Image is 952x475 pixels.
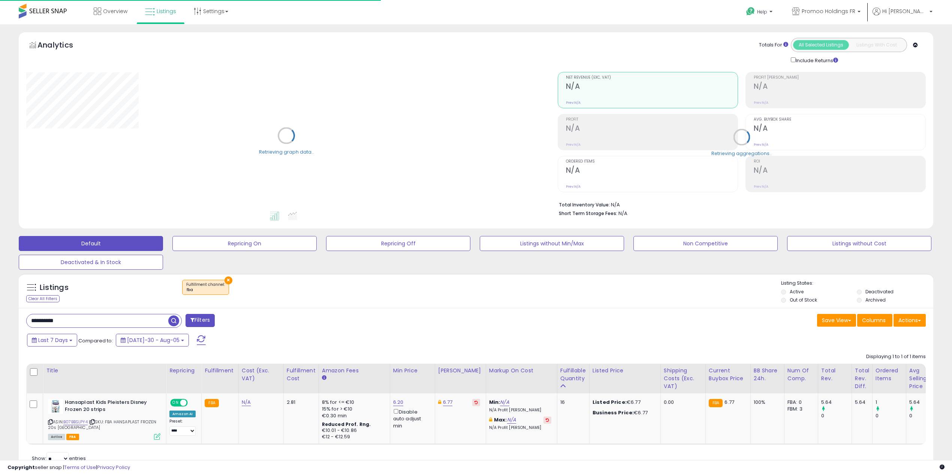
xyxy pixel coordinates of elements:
div: Shipping Costs (Exc. VAT) [664,367,702,390]
div: Displaying 1 to 1 of 1 items [866,353,926,360]
button: Listings With Cost [849,40,904,50]
p: N/A Profit [PERSON_NAME] [489,425,551,430]
div: FBM: 3 [787,406,812,412]
div: seller snap | | [7,464,130,471]
small: Amazon Fees. [322,375,326,381]
div: Include Returns [785,56,847,64]
button: Save View [817,314,856,327]
div: €6.77 [593,399,655,406]
b: Hansaplast Kids Pleisters Disney Frozen 20 strips [65,399,156,415]
div: 1 [876,399,906,406]
b: Min: [489,399,500,406]
div: 5.64 [909,399,940,406]
div: Listed Price [593,367,657,375]
div: Retrieving aggregations.. [711,150,772,157]
p: N/A Profit [PERSON_NAME] [489,408,551,413]
span: Hi [PERSON_NAME] [882,7,927,15]
p: Listing States: [781,280,933,287]
div: 0 [909,412,940,419]
label: Deactivated [865,288,894,295]
div: 5.64 [821,399,852,406]
div: 0.00 [664,399,700,406]
div: 100% [754,399,778,406]
b: Reduced Prof. Rng. [322,421,371,427]
small: FBA [709,399,723,407]
a: B07BBSLPY4 [63,419,88,425]
span: Last 7 Days [38,336,68,344]
div: Totals For [759,42,788,49]
h5: Listings [40,282,69,293]
div: Total Rev. [821,367,849,382]
a: 6.77 [443,399,453,406]
b: Listed Price: [593,399,627,406]
label: Archived [865,297,886,303]
button: Non Competitive [633,236,778,251]
div: Num of Comp. [787,367,815,382]
div: €10.01 - €10.86 [322,427,384,434]
div: 5.64 [855,399,867,406]
div: 0 [821,412,852,419]
div: 15% for > €10 [322,406,384,412]
div: ASIN: [48,399,160,439]
a: Terms of Use [64,464,96,471]
div: Retrieving graph data.. [259,148,314,155]
div: 16 [560,399,584,406]
button: Filters [186,314,215,327]
span: ON [171,400,180,406]
div: 0 [876,412,906,419]
div: Amazon Fees [322,367,387,375]
h5: Analytics [37,40,88,52]
span: Columns [862,317,886,324]
span: [DATE]-30 - Aug-05 [127,336,180,344]
button: Listings without Cost [787,236,931,251]
label: Active [790,288,804,295]
div: Title [46,367,163,375]
button: Columns [857,314,892,327]
strong: Copyright [7,464,35,471]
button: Repricing On [172,236,317,251]
th: The percentage added to the cost of goods (COGS) that forms the calculator for Min & Max prices. [486,364,557,393]
small: FBA [205,399,219,407]
button: [DATE]-30 - Aug-05 [116,334,189,347]
div: 2.81 [287,399,313,406]
div: BB Share 24h. [754,367,781,382]
a: N/A [507,416,516,424]
div: Fulfillable Quantity [560,367,586,382]
button: × [225,276,232,284]
a: Help [740,1,780,24]
a: Hi [PERSON_NAME] [873,7,933,24]
span: Promoo Holdings FR [802,7,855,15]
span: Show: entries [32,455,86,462]
label: Out of Stock [790,297,817,303]
a: Privacy Policy [97,464,130,471]
div: Fulfillment [205,367,235,375]
span: 6.77 [724,399,734,406]
button: Last 7 Days [27,334,77,347]
div: €12 - €12.59 [322,434,384,440]
span: FBA [66,434,79,440]
button: Deactivated & In Stock [19,255,163,270]
span: Fulfillment channel : [186,282,225,293]
button: All Selected Listings [793,40,849,50]
div: €0.30 min [322,412,384,419]
div: Current Buybox Price [709,367,747,382]
div: Preset: [169,419,196,436]
button: Actions [894,314,926,327]
div: fba [186,287,225,293]
button: Repricing Off [326,236,470,251]
span: Compared to: [78,337,113,344]
b: Max: [494,416,507,423]
div: Repricing [169,367,198,375]
span: All listings currently available for purchase on Amazon [48,434,65,440]
span: Help [757,9,767,15]
div: Min Price [393,367,432,375]
div: 8% for <= €10 [322,399,384,406]
button: Listings without Min/Max [480,236,624,251]
div: Ordered Items [876,367,903,382]
div: Disable auto adjust min [393,408,429,429]
div: [PERSON_NAME] [438,367,483,375]
div: Total Rev. Diff. [855,367,869,390]
a: 6.20 [393,399,404,406]
div: Fulfillment Cost [287,367,316,382]
button: Default [19,236,163,251]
